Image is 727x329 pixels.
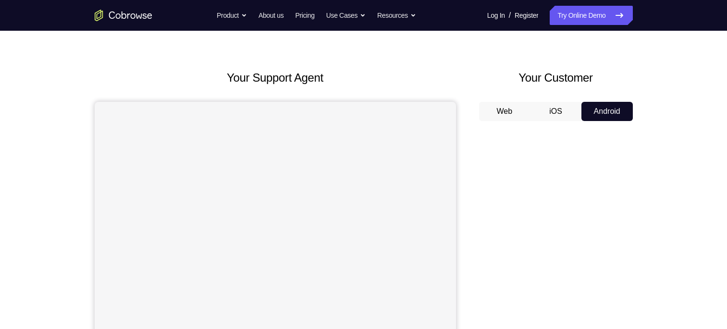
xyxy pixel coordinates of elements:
span: / [509,10,511,21]
a: Log In [487,6,505,25]
button: Product [217,6,247,25]
button: Android [581,102,633,121]
button: Use Cases [326,6,366,25]
a: Try Online Demo [550,6,632,25]
a: Go to the home page [95,10,152,21]
button: Resources [377,6,416,25]
h2: Your Customer [479,69,633,86]
a: Register [515,6,538,25]
a: About us [259,6,283,25]
h2: Your Support Agent [95,69,456,86]
button: iOS [530,102,581,121]
button: Web [479,102,530,121]
a: Pricing [295,6,314,25]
